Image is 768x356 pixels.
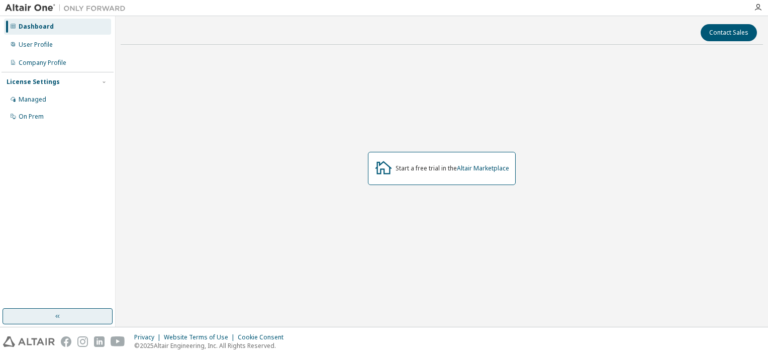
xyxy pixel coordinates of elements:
[5,3,131,13] img: Altair One
[77,336,88,347] img: instagram.svg
[19,59,66,67] div: Company Profile
[701,24,757,41] button: Contact Sales
[19,96,46,104] div: Managed
[19,113,44,121] div: On Prem
[238,333,290,341] div: Cookie Consent
[396,164,509,172] div: Start a free trial in the
[134,333,164,341] div: Privacy
[94,336,105,347] img: linkedin.svg
[164,333,238,341] div: Website Terms of Use
[134,341,290,350] p: © 2025 Altair Engineering, Inc. All Rights Reserved.
[457,164,509,172] a: Altair Marketplace
[19,23,54,31] div: Dashboard
[111,336,125,347] img: youtube.svg
[61,336,71,347] img: facebook.svg
[3,336,55,347] img: altair_logo.svg
[7,78,60,86] div: License Settings
[19,41,53,49] div: User Profile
